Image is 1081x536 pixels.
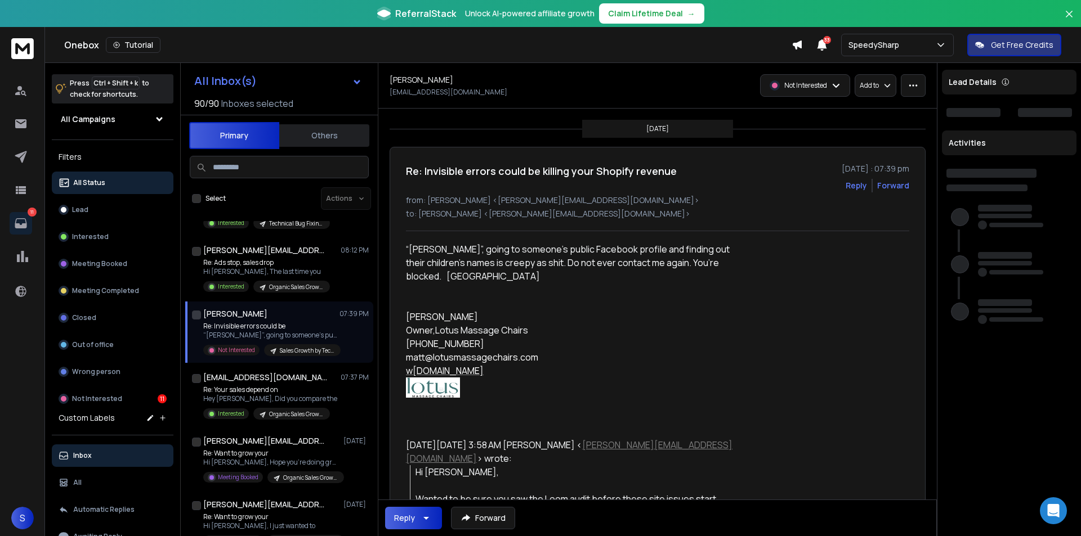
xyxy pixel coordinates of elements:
p: Closed [72,313,96,322]
div: Hi [PERSON_NAME], [416,465,735,479]
p: Re: Invisible errors could be [203,322,338,331]
button: Not Interested11 [52,388,173,410]
p: [DATE] [343,436,369,445]
p: Re: Want to grow your [203,512,338,521]
p: to: [PERSON_NAME] <[PERSON_NAME][EMAIL_ADDRESS][DOMAIN_NAME]> [406,208,909,219]
div: Activities [942,130,1076,155]
div: Onebox [64,37,792,53]
h3: Custom Labels [59,412,115,424]
button: All [52,471,173,494]
h1: [EMAIL_ADDRESS][DOMAIN_NAME] [203,372,327,383]
span: Owner, [406,324,435,336]
h1: [PERSON_NAME][EMAIL_ADDRESS][DOMAIN_NAME] [203,499,327,510]
p: [DATE] : 07:39 pm [842,163,909,174]
button: Lead [52,199,173,221]
p: Hi [PERSON_NAME], I just wanted to [203,521,338,530]
button: Close banner [1062,7,1076,34]
button: Interested [52,226,173,248]
p: Lead [72,205,88,214]
p: Add to [860,81,879,90]
div: Reply [394,512,415,524]
p: Organic Sales Growth [269,410,323,418]
button: Forward [451,507,515,529]
img: AIorK4yV1-fHwj3oAQ8HWHt6l-nR3HUK7prgAJ3bktGvMh75e2nlUZ4IFqNQ5Myqig-42LX6zC6WyTsnWgPO [406,377,460,398]
p: Re: Ads stop, sales drop [203,258,330,267]
p: Hey [PERSON_NAME], Did you compare the [203,394,337,403]
h1: Re: Invisible errors could be killing your Shopify revenue [406,163,677,179]
p: All [73,478,82,487]
p: Organic Sales Growth [269,283,323,291]
div: Forward [877,180,909,191]
p: 07:37 PM [341,373,369,382]
button: Out of office [52,334,173,356]
div: 11 [158,394,167,403]
p: [DATE] [646,124,669,133]
button: Reply [846,180,867,191]
h3: Filters [52,149,173,165]
button: Meeting Completed [52,280,173,302]
button: S [11,507,34,529]
p: All Status [73,178,105,187]
div: [DATE][DATE] 3:58 AM [PERSON_NAME] < > wrote: [406,438,735,465]
button: Others [279,123,369,148]
p: Re: Want to grow your [203,449,338,458]
span: [DOMAIN_NAME] [413,364,484,377]
button: Inbox [52,444,173,467]
span: 33 [823,36,831,44]
div: Open Intercom Messenger [1040,497,1067,524]
span: 90 / 90 [194,97,219,110]
button: Primary [189,122,279,149]
span: matt@lotusmassagechairs [406,351,518,363]
p: Interested [218,409,244,418]
p: Not Interested [784,81,827,90]
p: Lead Details [949,76,997,88]
p: [EMAIL_ADDRESS][DOMAIN_NAME] [390,88,507,97]
div: Lotus Massage Chairs [406,310,735,411]
p: Get Free Credits [991,39,1053,51]
p: 07:39 PM [340,309,369,318]
button: Reply [385,507,442,529]
p: Meeting Booked [218,473,258,481]
label: Select [206,194,226,203]
h1: [PERSON_NAME] [203,308,267,319]
p: “[PERSON_NAME]”, going to someone’s public [203,331,338,340]
span: w [406,364,413,377]
p: [DATE] [343,500,369,509]
div: Wanted to be sure you saw the Loom audit before these site issues start impacting your peak seaso... [416,479,735,519]
button: Closed [52,307,173,329]
span: Ctrl + Shift + k [92,76,140,89]
p: Out of office [72,340,114,349]
div: “[PERSON_NAME]”, going to someone’s public Facebook profile and finding out their children’s name... [406,242,735,283]
span: → [687,8,695,19]
button: All Campaigns [52,108,173,130]
p: Hi [PERSON_NAME], The last time you [203,267,330,276]
button: All Status [52,172,173,194]
p: from: [PERSON_NAME] <[PERSON_NAME][EMAIL_ADDRESS][DOMAIN_NAME]> [406,195,909,206]
p: SpeedySharp [848,39,904,51]
h1: All Inbox(s) [194,75,257,87]
h3: Inboxes selected [221,97,293,110]
span: ReferralStack [395,7,456,20]
h1: [PERSON_NAME][EMAIL_ADDRESS][DOMAIN_NAME] [203,245,327,256]
p: Press to check for shortcuts. [70,78,149,100]
p: Wrong person [72,367,120,376]
button: Claim Lifetime Deal→ [599,3,704,24]
h1: [PERSON_NAME] [390,74,453,85]
p: 11 [28,208,37,217]
a: w[DOMAIN_NAME] [406,364,484,377]
p: Interested [218,219,244,227]
p: Sales Growth by Technical Fixing [280,346,334,355]
h1: [PERSON_NAME][EMAIL_ADDRESS][DOMAIN_NAME] [203,435,327,447]
p: Technical Bug Fixing and Loading Speed [269,219,323,228]
p: Not Interested [72,394,122,403]
h1: All Campaigns [61,114,115,125]
a: 11 [10,212,32,235]
button: Wrong person [52,361,173,383]
button: All Inbox(s) [185,70,371,92]
p: Not Interested [218,346,255,354]
button: Automatic Replies [52,498,173,521]
p: Inbox [73,451,92,460]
